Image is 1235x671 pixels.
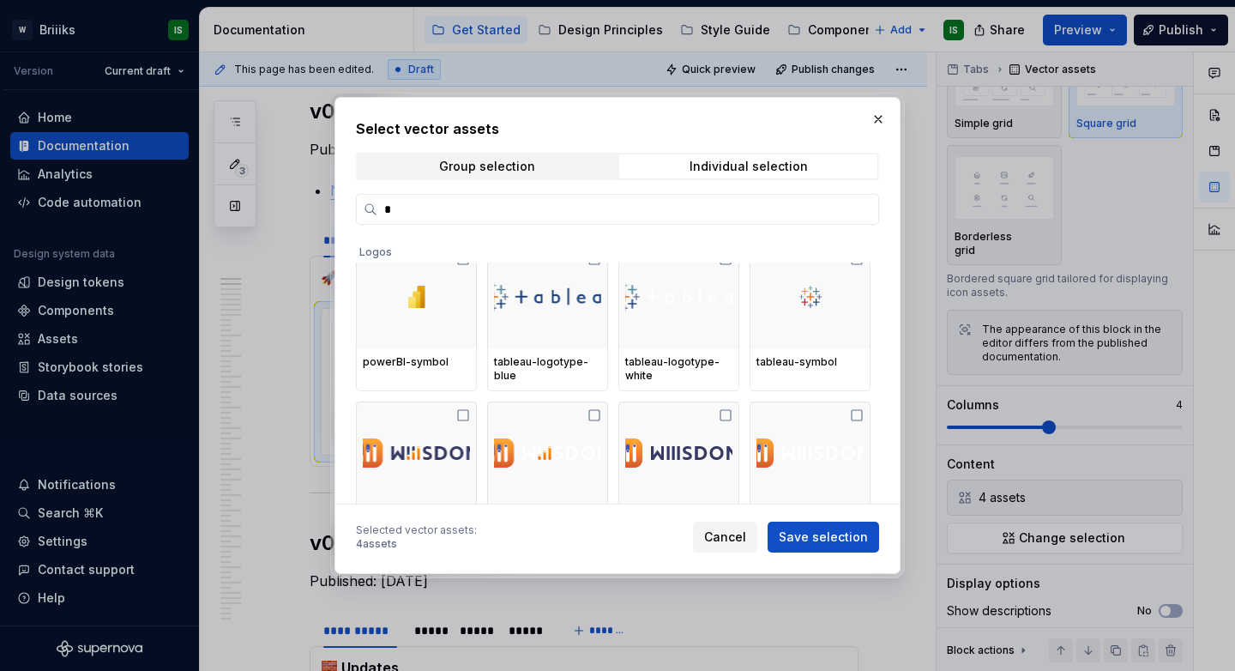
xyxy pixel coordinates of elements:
[363,355,470,369] div: powerBI-symbol
[690,160,808,173] div: Individual selection
[693,522,757,553] button: Cancel
[779,529,868,546] span: Save selection
[356,523,477,537] div: Selected vector assets :
[356,235,871,263] div: Logos
[756,355,864,369] div: tableau-symbol
[625,355,732,383] div: tableau-logotype-white
[356,537,477,551] div: 4 assets
[356,118,879,139] h2: Select vector assets
[704,529,746,546] span: Cancel
[768,522,879,553] button: Save selection
[439,160,535,173] div: Group selection
[494,355,601,383] div: tableau-logotype-blue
